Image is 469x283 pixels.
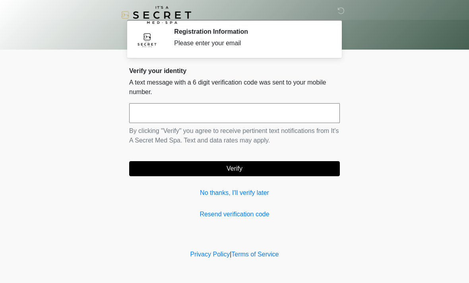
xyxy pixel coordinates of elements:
[129,78,340,97] p: A text message with a 6 digit verification code was sent to your mobile number.
[121,6,191,24] img: It's A Secret Med Spa Logo
[129,188,340,198] a: No thanks, I'll verify later
[174,28,328,35] h2: Registration Information
[129,161,340,176] button: Verify
[129,67,340,75] h2: Verify your identity
[230,251,231,258] a: |
[129,126,340,145] p: By clicking "Verify" you agree to receive pertinent text notifications from It's A Secret Med Spa...
[129,210,340,219] a: Resend verification code
[135,28,159,52] img: Agent Avatar
[190,251,230,258] a: Privacy Policy
[174,39,328,48] div: Please enter your email
[231,251,279,258] a: Terms of Service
